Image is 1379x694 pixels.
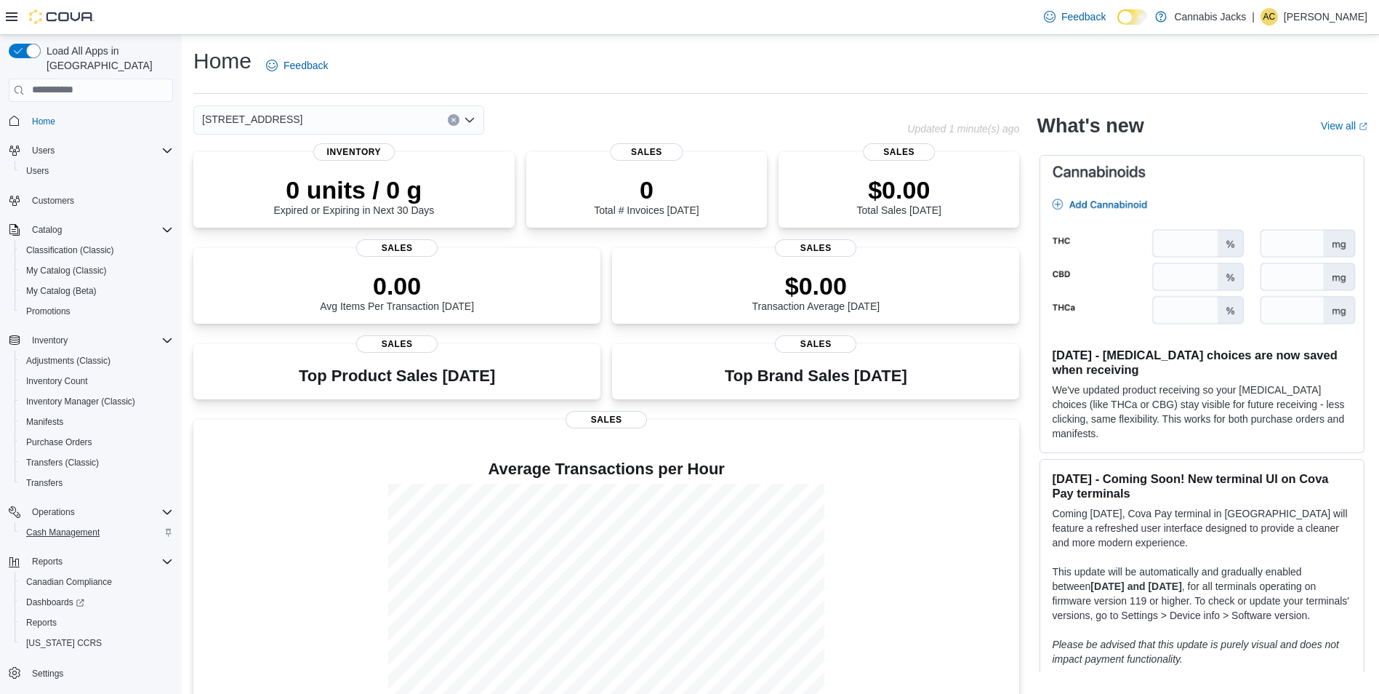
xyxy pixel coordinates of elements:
span: Transfers (Classic) [20,454,173,471]
button: Manifests [15,412,179,432]
div: Avg Items Per Transaction [DATE] [320,271,474,312]
span: Catalog [32,224,62,236]
span: Transfers [20,474,173,492]
span: Feedback [284,58,328,73]
span: Reports [26,553,173,570]
p: This update will be automatically and gradually enabled between , for all terminals operating on ... [1052,565,1352,623]
button: My Catalog (Classic) [15,260,179,281]
span: Reports [32,556,63,567]
button: Inventory Manager (Classic) [15,391,179,412]
span: My Catalog (Classic) [20,262,173,279]
span: Reports [20,614,173,631]
a: Settings [26,665,69,682]
span: Inventory Manager (Classic) [26,396,135,407]
a: Purchase Orders [20,434,98,451]
span: Load All Apps in [GEOGRAPHIC_DATA] [41,44,173,73]
span: Manifests [20,413,173,431]
span: My Catalog (Beta) [26,285,97,297]
p: 0 [594,175,699,204]
a: Transfers (Classic) [20,454,105,471]
span: Sales [863,143,935,161]
span: Washington CCRS [20,634,173,652]
span: Users [20,162,173,180]
svg: External link [1359,122,1367,131]
button: Reports [15,613,179,633]
button: Customers [3,190,179,211]
input: Dark Mode [1117,9,1148,25]
button: Promotions [15,301,179,322]
button: Operations [3,502,179,522]
p: $0.00 [752,271,880,300]
span: Cash Management [26,527,100,538]
button: Catalog [3,220,179,240]
img: Cova [29,9,95,24]
span: Inventory [26,332,173,349]
span: AC [1263,8,1276,25]
span: Users [32,145,55,156]
h3: Top Brand Sales [DATE] [725,367,907,385]
p: We've updated product receiving so your [MEDICAL_DATA] choices (like THCa or CBG) stay visible fo... [1052,383,1352,441]
button: Clear input [448,114,459,126]
h4: Average Transactions per Hour [205,460,1008,478]
button: My Catalog (Beta) [15,281,179,301]
button: [US_STATE] CCRS [15,633,179,653]
span: Customers [32,195,74,207]
span: Feedback [1061,9,1106,24]
span: Canadian Compliance [20,573,173,591]
a: Dashboards [20,594,90,611]
a: Users [20,162,55,180]
a: View allExternal link [1321,120,1367,132]
a: My Catalog (Beta) [20,282,102,300]
span: Purchase Orders [20,434,173,451]
h3: [DATE] - [MEDICAL_DATA] choices are now saved when receiving [1052,348,1352,377]
span: Promotions [26,306,71,317]
span: Dashboards [26,597,84,608]
button: Users [15,161,179,181]
span: Settings [32,668,63,679]
button: Purchase Orders [15,432,179,452]
strong: [DATE] and [DATE] [1090,581,1181,592]
h1: Home [193,47,252,76]
span: Classification (Classic) [26,244,114,256]
p: 0 units / 0 g [273,175,434,204]
a: [US_STATE] CCRS [20,634,108,652]
button: Operations [26,503,81,521]
a: Feedback [260,51,334,80]
p: Cannabis Jacks [1174,8,1246,25]
a: Home [26,113,61,130]
span: Reports [26,617,57,629]
button: Settings [3,662,179,683]
span: Inventory [32,335,68,346]
span: Users [26,142,173,159]
span: Catalog [26,221,173,239]
span: Sales [356,239,438,257]
span: Transfers (Classic) [26,457,99,468]
span: [US_STATE] CCRS [26,637,102,649]
span: Sales [775,239,856,257]
span: Classification (Classic) [20,242,173,259]
button: Users [3,140,179,161]
button: Open list of options [464,114,475,126]
a: Adjustments (Classic) [20,352,116,370]
span: Sales [566,411,647,428]
span: Operations [26,503,173,521]
span: Home [26,112,173,130]
p: 0.00 [320,271,474,300]
span: Adjustments (Classic) [20,352,173,370]
button: Reports [26,553,68,570]
a: Feedback [1038,2,1111,31]
span: Inventory Count [26,375,88,387]
a: Inventory Manager (Classic) [20,393,141,410]
a: Dashboards [15,592,179,613]
span: Sales [356,335,438,353]
a: Transfers [20,474,68,492]
span: Cash Management [20,524,173,541]
a: Canadian Compliance [20,573,118,591]
a: Manifests [20,413,69,431]
button: Reports [3,551,179,572]
div: Expired or Expiring in Next 30 Days [273,175,434,216]
a: Cash Management [20,524,105,541]
span: My Catalog (Classic) [26,265,107,276]
span: Operations [32,506,75,518]
button: Inventory [3,330,179,351]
